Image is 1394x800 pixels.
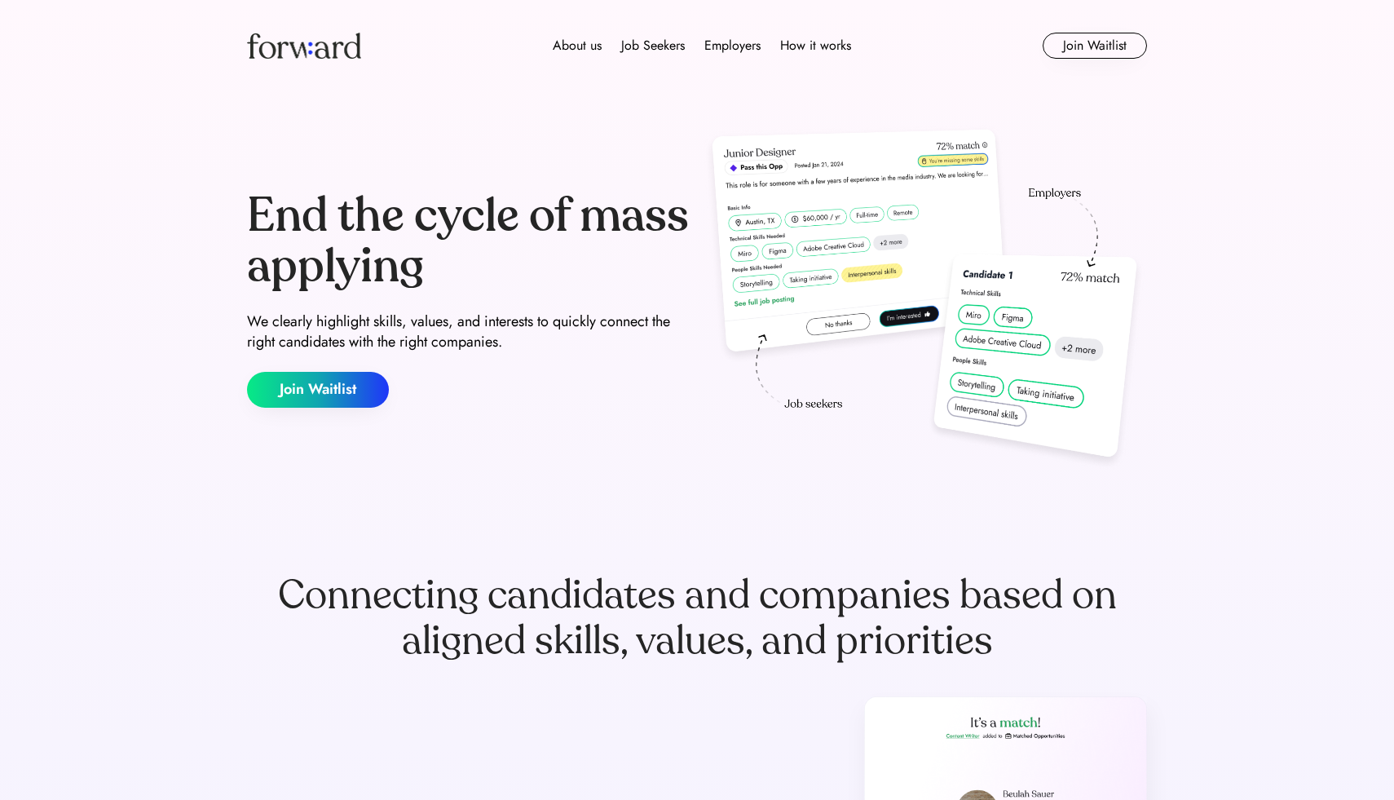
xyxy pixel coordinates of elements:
div: Connecting candidates and companies based on aligned skills, values, and priorities [247,572,1147,664]
div: About us [553,36,602,55]
div: Job Seekers [621,36,685,55]
div: Employers [704,36,761,55]
div: End the cycle of mass applying [247,191,690,291]
img: hero-image.png [704,124,1147,475]
img: Forward logo [247,33,361,59]
div: How it works [780,36,851,55]
button: Join Waitlist [1043,33,1147,59]
div: We clearly highlight skills, values, and interests to quickly connect the right candidates with t... [247,312,690,352]
button: Join Waitlist [247,372,389,408]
